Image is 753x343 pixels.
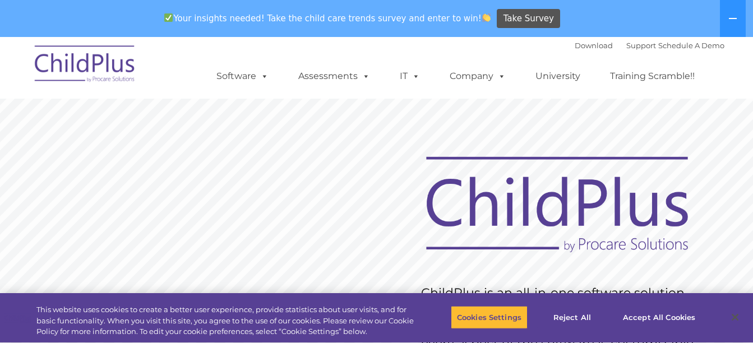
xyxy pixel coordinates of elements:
img: ChildPlus by Procare Solutions [29,38,141,94]
img: 👏 [482,13,491,22]
a: University [524,65,592,87]
button: Accept All Cookies [617,305,701,329]
div: This website uses cookies to create a better user experience, provide statistics about user visit... [36,304,414,337]
a: Download [575,41,613,50]
button: Cookies Settings [451,305,528,329]
a: Training Scramble!! [599,65,706,87]
a: IT [389,65,431,87]
button: Close [723,305,747,330]
button: Reject All [537,305,607,329]
a: Assessments [287,65,381,87]
a: Software [205,65,280,87]
a: Schedule A Demo [658,41,724,50]
span: Your insights needed! Take the child care trends survey and enter to win! [160,7,496,29]
a: Take Survey [497,9,560,29]
img: ✅ [164,13,173,22]
a: Support [626,41,656,50]
a: Company [438,65,517,87]
font: | [575,41,724,50]
span: Take Survey [503,9,554,29]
